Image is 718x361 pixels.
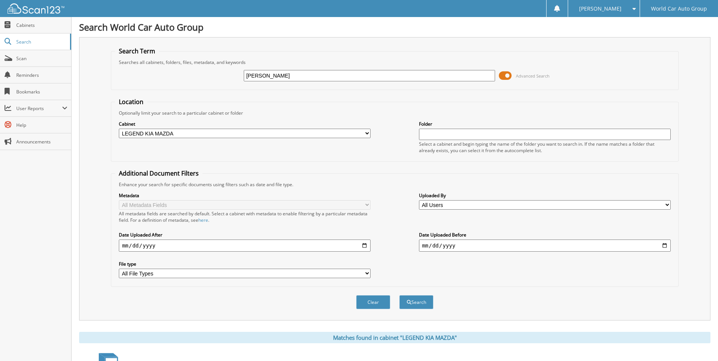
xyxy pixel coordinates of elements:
button: Search [399,295,433,309]
label: File type [119,261,371,267]
span: World Car Auto Group [651,6,707,11]
span: [PERSON_NAME] [579,6,621,11]
div: Matches found in cabinet "LEGEND KIA MAZDA" [79,332,710,343]
img: scan123-logo-white.svg [8,3,64,14]
a: here [198,217,208,223]
div: Enhance your search for specific documents using filters such as date and file type. [115,181,674,188]
button: Clear [356,295,390,309]
span: User Reports [16,105,62,112]
label: Uploaded By [419,192,671,199]
h1: Search World Car Auto Group [79,21,710,33]
legend: Location [115,98,147,106]
legend: Search Term [115,47,159,55]
span: Bookmarks [16,89,67,95]
span: Cabinets [16,22,67,28]
label: Metadata [119,192,371,199]
div: All metadata fields are searched by default. Select a cabinet with metadata to enable filtering b... [119,210,371,223]
legend: Additional Document Filters [115,169,202,177]
div: Select a cabinet and begin typing the name of the folder you want to search in. If the name match... [419,141,671,154]
label: Date Uploaded Before [419,232,671,238]
span: Announcements [16,138,67,145]
label: Cabinet [119,121,371,127]
span: Scan [16,55,67,62]
span: Reminders [16,72,67,78]
label: Date Uploaded After [119,232,371,238]
div: Searches all cabinets, folders, files, metadata, and keywords [115,59,674,65]
span: Search [16,39,66,45]
div: Optionally limit your search to a particular cabinet or folder [115,110,674,116]
input: start [119,240,371,252]
input: end [419,240,671,252]
label: Folder [419,121,671,127]
span: Advanced Search [516,73,550,79]
span: Help [16,122,67,128]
